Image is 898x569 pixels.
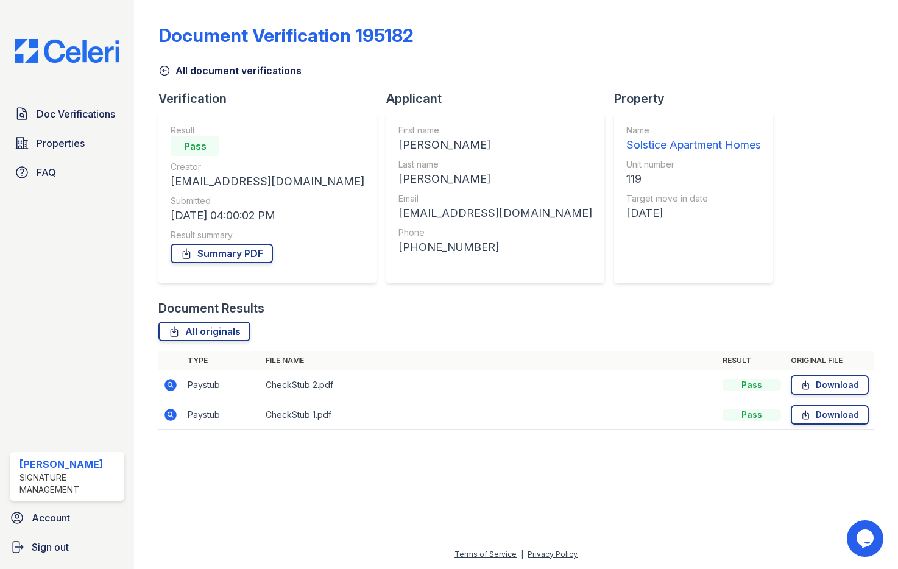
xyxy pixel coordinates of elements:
[158,24,414,46] div: Document Verification 195182
[626,193,761,205] div: Target move in date
[183,370,261,400] td: Paystub
[19,457,119,472] div: [PERSON_NAME]
[723,409,781,421] div: Pass
[847,520,886,557] iframe: chat widget
[183,351,261,370] th: Type
[171,229,364,241] div: Result summary
[158,90,386,107] div: Verification
[261,400,718,430] td: CheckStub 1.pdf
[626,158,761,171] div: Unit number
[626,136,761,154] div: Solstice Apartment Homes
[614,90,783,107] div: Property
[398,136,592,154] div: [PERSON_NAME]
[37,136,85,150] span: Properties
[10,102,124,126] a: Doc Verifications
[626,124,761,136] div: Name
[786,351,874,370] th: Original file
[10,160,124,185] a: FAQ
[626,171,761,188] div: 119
[171,195,364,207] div: Submitted
[37,107,115,121] span: Doc Verifications
[171,207,364,224] div: [DATE] 04:00:02 PM
[398,158,592,171] div: Last name
[723,379,781,391] div: Pass
[626,124,761,154] a: Name Solstice Apartment Homes
[791,375,869,395] a: Download
[398,124,592,136] div: First name
[171,161,364,173] div: Creator
[5,535,129,559] a: Sign out
[171,244,273,263] a: Summary PDF
[5,39,129,63] img: CE_Logo_Blue-a8612792a0a2168367f1c8372b55b34899dd931a85d93a1a3d3e32e68fde9ad4.png
[398,171,592,188] div: [PERSON_NAME]
[528,550,578,559] a: Privacy Policy
[521,550,523,559] div: |
[171,124,364,136] div: Result
[32,511,70,525] span: Account
[5,506,129,530] a: Account
[158,300,264,317] div: Document Results
[158,322,250,341] a: All originals
[171,173,364,190] div: [EMAIL_ADDRESS][DOMAIN_NAME]
[626,205,761,222] div: [DATE]
[171,136,219,156] div: Pass
[386,90,614,107] div: Applicant
[398,193,592,205] div: Email
[37,165,56,180] span: FAQ
[19,472,119,496] div: Signature Management
[183,400,261,430] td: Paystub
[454,550,517,559] a: Terms of Service
[261,351,718,370] th: File name
[791,405,869,425] a: Download
[158,63,302,78] a: All document verifications
[398,205,592,222] div: [EMAIL_ADDRESS][DOMAIN_NAME]
[398,227,592,239] div: Phone
[398,239,592,256] div: [PHONE_NUMBER]
[261,370,718,400] td: CheckStub 2.pdf
[10,131,124,155] a: Properties
[718,351,786,370] th: Result
[32,540,69,554] span: Sign out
